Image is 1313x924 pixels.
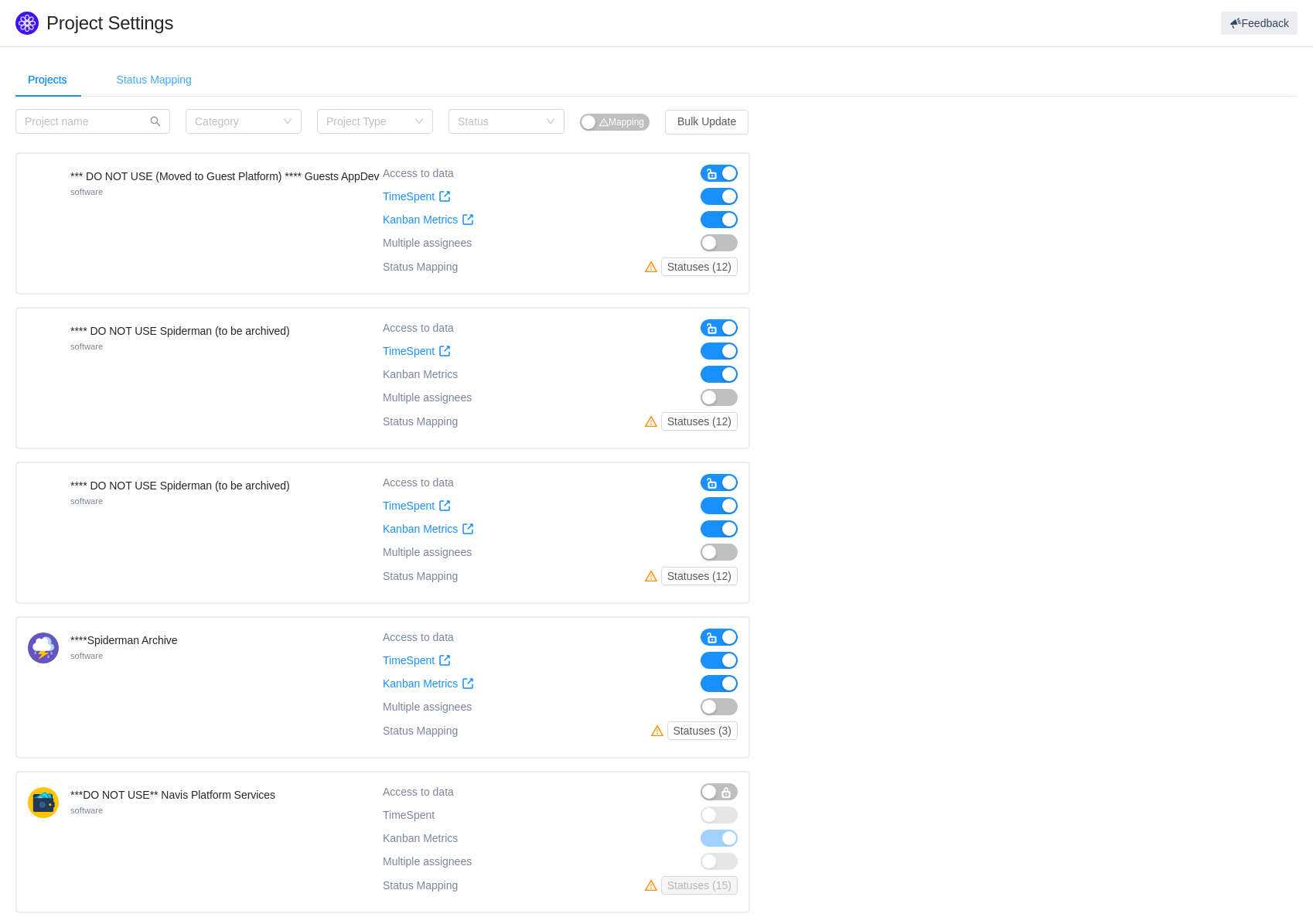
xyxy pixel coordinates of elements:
[383,213,474,227] a: Kanban Metrics
[458,114,538,129] div: Status
[15,12,39,35] img: Quantify
[383,546,472,559] span: Multiple assignees
[283,117,292,128] i: icon: down
[383,500,451,513] a: TimeSpent
[651,725,667,737] i: icon: warning
[383,500,435,513] span: TimeSpent
[326,114,407,129] div: Project Type
[383,809,435,822] span: TimeSpent
[383,523,474,536] a: Kanban Metrics
[383,237,472,250] span: Multiple assignees
[383,190,451,203] a: TimeSpent
[645,415,661,428] i: icon: warning
[383,474,454,491] div: Access to data
[661,257,738,276] button: Statuses (12)
[28,632,59,663] img: 12423
[667,721,738,740] button: Statuses (3)
[383,783,454,800] div: Access to data
[70,342,103,351] small: software
[383,345,451,358] a: TimeSpent
[383,345,435,358] span: TimeSpent
[28,478,59,509] img: 12600
[1221,12,1298,35] button: Feedback
[70,787,275,803] h4: ***DO NOT USE** Navis Platform Services
[383,701,472,714] span: Multiple assignees
[599,117,644,128] span: Mapping
[645,570,661,582] i: icon: warning
[70,478,290,493] h4: **** DO NOT USE Spiderman (to be archived)
[383,677,458,690] span: Kanban Metrics
[383,721,458,740] div: Status Mapping
[383,319,454,336] div: Access to data
[15,63,80,97] div: Projects
[70,169,380,184] h4: *** DO NOT USE (Moved to Guest Platform) **** Guests AppDev
[383,855,472,868] span: Multiple assignees
[383,523,458,536] span: Kanban Metrics
[383,368,458,380] span: Kanban Metrics
[70,496,103,506] small: software
[383,391,472,404] span: Multiple assignees
[383,257,458,276] div: Status Mapping
[383,654,451,667] a: TimeSpent
[383,412,458,431] div: Status Mapping
[383,213,458,227] span: Kanban Metrics
[15,109,170,134] input: Project name
[383,567,458,585] div: Status Mapping
[599,118,609,127] i: icon: warning
[28,169,59,199] img: 12589
[28,787,59,818] img: 12411
[70,187,103,196] small: software
[661,567,738,585] button: Statuses (12)
[383,190,435,203] span: TimeSpent
[383,629,454,646] div: Access to data
[150,116,161,127] i: icon: search
[383,876,458,895] div: Status Mapping
[546,117,555,128] i: icon: down
[383,832,458,844] span: Kanban Metrics
[70,651,103,660] small: software
[665,110,749,135] button: Bulk Update
[46,12,786,35] h1: Project Settings
[661,412,738,431] button: Statuses (12)
[70,632,177,648] h4: ****Spiderman Archive
[70,323,290,339] h4: **** DO NOT USE Spiderman (to be archived)
[70,806,103,815] small: software
[383,677,474,690] a: Kanban Metrics
[104,63,204,97] div: Status Mapping
[414,117,424,128] i: icon: down
[645,879,661,892] i: icon: warning
[28,323,59,354] img: 12600
[195,114,275,129] div: Category
[645,261,661,273] i: icon: warning
[383,654,435,667] span: TimeSpent
[383,165,454,182] div: Access to data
